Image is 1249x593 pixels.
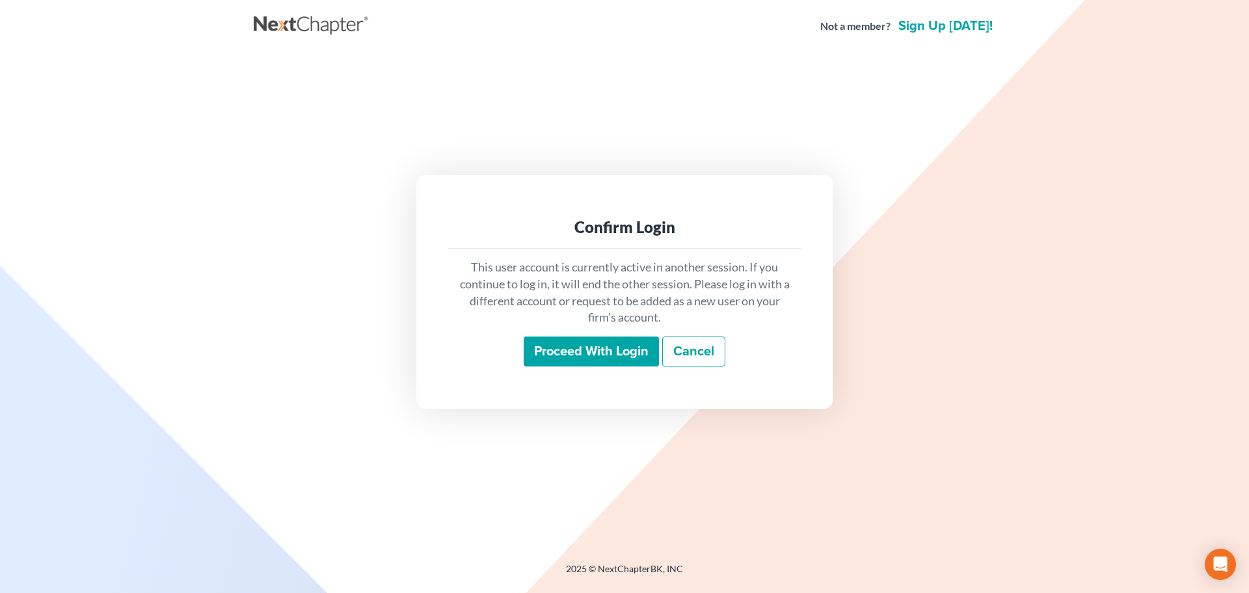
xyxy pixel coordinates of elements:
[1205,549,1236,580] div: Open Intercom Messenger
[896,20,995,33] a: Sign up [DATE]!
[662,337,725,366] a: Cancel
[458,259,791,326] p: This user account is currently active in another session. If you continue to log in, it will end ...
[254,562,995,586] div: 2025 © NextChapterBK, INC
[820,19,891,34] strong: Not a member?
[524,337,659,366] input: Proceed with login
[458,217,791,238] div: Confirm Login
